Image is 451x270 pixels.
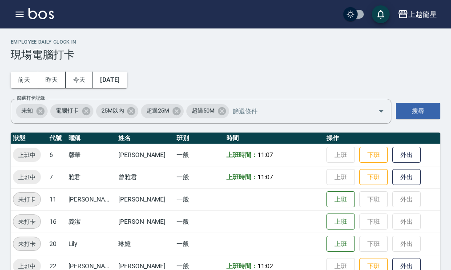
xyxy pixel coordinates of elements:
[66,188,116,210] td: [PERSON_NAME]
[66,233,116,255] td: Lily
[66,166,116,188] td: 雅君
[11,48,440,61] h3: 現場電腦打卡
[186,106,220,115] span: 超過50M
[28,8,54,19] img: Logo
[93,72,127,88] button: [DATE]
[13,150,41,160] span: 上班中
[47,166,66,188] td: 7
[372,5,390,23] button: save
[50,104,93,118] div: 電腦打卡
[324,133,440,144] th: 操作
[326,236,355,252] button: 上班
[116,166,174,188] td: 曾雅君
[38,72,66,88] button: 昨天
[186,104,229,118] div: 超過50M
[16,106,38,115] span: 未知
[174,166,224,188] td: 一般
[47,133,66,144] th: 代號
[50,106,84,115] span: 電腦打卡
[396,103,440,119] button: 搜尋
[226,173,258,181] b: 上班時間：
[11,133,47,144] th: 狀態
[17,95,45,101] label: 篩選打卡記錄
[230,103,362,119] input: 篩選條件
[326,191,355,208] button: 上班
[13,195,40,204] span: 未打卡
[224,133,324,144] th: 時間
[66,133,116,144] th: 暱稱
[226,262,258,270] b: 上班時間：
[226,151,258,158] b: 上班時間：
[141,106,174,115] span: 超過25M
[392,147,421,163] button: 外出
[47,188,66,210] td: 11
[11,39,440,45] h2: Employee Daily Clock In
[258,173,273,181] span: 11:07
[66,144,116,166] td: 馨華
[13,173,41,182] span: 上班中
[96,106,129,115] span: 25M以內
[408,9,437,20] div: 上越龍星
[174,133,224,144] th: 班別
[174,210,224,233] td: 一般
[16,104,48,118] div: 未知
[374,104,388,118] button: Open
[174,144,224,166] td: 一般
[258,151,273,158] span: 11:07
[47,210,66,233] td: 16
[96,104,139,118] div: 25M以內
[47,233,66,255] td: 20
[116,144,174,166] td: [PERSON_NAME]
[174,233,224,255] td: 一般
[258,262,273,270] span: 11:02
[13,239,40,249] span: 未打卡
[116,210,174,233] td: [PERSON_NAME]
[11,72,38,88] button: 前天
[174,188,224,210] td: 一般
[116,233,174,255] td: 琳嬑
[13,217,40,226] span: 未打卡
[326,214,355,230] button: 上班
[392,169,421,185] button: 外出
[359,147,388,163] button: 下班
[394,5,440,24] button: 上越龍星
[141,104,184,118] div: 超過25M
[66,72,93,88] button: 今天
[116,133,174,144] th: 姓名
[47,144,66,166] td: 6
[116,188,174,210] td: [PERSON_NAME]
[359,169,388,185] button: 下班
[66,210,116,233] td: 義潔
